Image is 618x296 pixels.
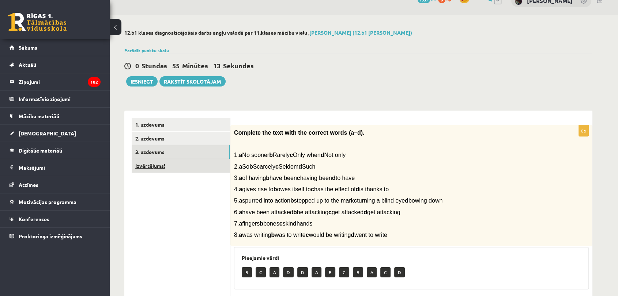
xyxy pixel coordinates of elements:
[10,91,101,107] a: Informatīvie ziņojumi
[132,118,230,131] a: 1. uzdevums
[234,130,365,136] span: Complete the text with the correct words (a–d).
[328,209,332,215] b: c
[239,186,242,192] b: a
[10,142,101,159] a: Digitālie materiāli
[405,197,408,204] b: d
[10,39,101,56] a: Sākums
[10,211,101,227] a: Konferences
[8,13,67,31] a: Rīgas 1. Tālmācības vidusskola
[269,152,273,158] b: b
[306,232,309,238] b: c
[234,152,346,158] span: 1. No sooner Rarely Only when Not only
[19,113,59,119] span: Mācību materiāli
[10,125,101,142] a: [DEMOGRAPHIC_DATA]
[234,186,389,192] span: 4. gives rise to owes itself to has the effect of is thanks to
[325,267,335,277] p: B
[234,220,312,227] span: 7. fingers bones skin hands
[239,164,242,170] b: a
[19,130,76,137] span: [DEMOGRAPHIC_DATA]
[19,181,38,188] span: Atzīmes
[249,164,253,170] b: b
[283,267,294,277] p: D
[367,267,377,277] p: A
[19,44,37,51] span: Sākums
[10,56,101,73] a: Aktuāli
[19,216,49,222] span: Konferences
[353,267,363,277] p: B
[19,73,101,90] legend: Ziņojumi
[234,175,355,181] span: 3. of having have been having been to have
[298,164,302,170] b: d
[223,61,254,70] span: Sekundes
[297,175,300,181] b: c
[297,267,308,277] p: D
[10,228,101,245] a: Proktoringa izmēģinājums
[351,232,354,238] b: d
[293,209,297,215] b: b
[279,220,283,227] b: c
[239,220,242,227] b: a
[355,186,359,192] b: d
[159,76,226,87] a: Rakstīt skolotājam
[239,175,242,181] b: a
[19,147,62,154] span: Digitālie materiāli
[234,232,387,238] span: 8. was writing was to write would be writing went to write
[321,152,324,158] b: d
[309,29,412,36] a: [PERSON_NAME] (12.b1 [PERSON_NAME])
[132,132,230,145] a: 2. uzdevums
[290,197,294,204] b: b
[270,267,279,277] p: A
[126,76,158,87] button: Iesniegt
[10,108,101,124] a: Mācību materiāli
[239,197,242,204] b: a
[182,61,208,70] span: Minūtes
[234,209,400,215] span: 6. have been attacked be attacking get attacked get attacking
[354,197,357,204] b: c
[380,267,391,277] p: C
[579,125,589,137] p: 8p
[260,220,263,227] b: b
[266,175,270,181] b: b
[19,233,82,239] span: Proktoringa izmēģinājums
[312,267,321,277] p: A
[19,159,101,176] legend: Maksājumi
[290,152,293,158] b: c
[10,73,101,90] a: Ziņojumi182
[124,30,592,36] h2: 12.b1 klases diagnosticējošais darbs angļu valodā par 11.klases mācību vielu ,
[239,232,242,238] b: a
[275,164,279,170] b: c
[242,255,581,261] h3: Pieejamie vārdi
[239,152,242,158] b: a
[339,267,349,277] p: C
[19,91,101,107] legend: Informatīvie ziņojumi
[132,145,230,159] a: 3. uzdevums
[10,176,101,193] a: Atzīmes
[256,267,266,277] p: C
[10,193,101,210] a: Motivācijas programma
[172,61,180,70] span: 55
[363,209,367,215] b: d
[311,186,314,192] b: c
[10,159,101,176] a: Maksājumi
[293,220,297,227] b: d
[239,209,242,215] b: a
[332,175,336,181] b: d
[234,164,315,170] span: 2. So Scarcely Seldom Such
[271,232,275,238] b: b
[135,61,139,70] span: 0
[394,267,405,277] p: D
[142,61,167,70] span: Stundas
[274,186,277,192] b: b
[88,77,101,87] i: 182
[242,267,252,277] p: B
[132,159,230,173] a: Izvērtējums!
[213,61,221,70] span: 13
[124,47,169,53] a: Parādīt punktu skalu
[234,197,442,204] span: 5. spurred into action stepped up to the mark turning a blind eye bowing down
[19,61,36,68] span: Aktuāli
[19,199,76,205] span: Motivācijas programma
